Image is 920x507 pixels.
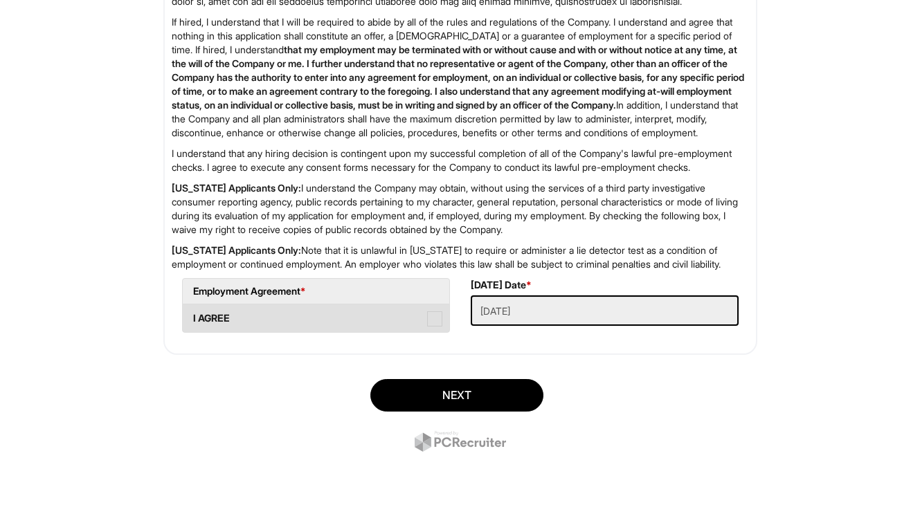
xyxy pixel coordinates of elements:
h5: Employment Agreement [193,286,439,296]
label: [DATE] Date [471,278,532,292]
strong: that my employment may be terminated with or without cause and with or without notice at any time... [172,44,744,111]
p: I understand that any hiring decision is contingent upon my successful completion of all of the C... [172,147,749,174]
p: If hired, I understand that I will be required to abide by all of the rules and regulations of th... [172,15,749,140]
strong: [US_STATE] Applicants Only: [172,182,301,194]
input: Today's Date [471,295,739,326]
button: Next [370,379,543,412]
strong: [US_STATE] Applicants Only: [172,244,301,256]
p: Note that it is unlawful in [US_STATE] to require or administer a lie detector test as a conditio... [172,243,749,271]
label: I AGREE [183,304,449,332]
p: I understand the Company may obtain, without using the services of a third party investigative co... [172,181,749,237]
